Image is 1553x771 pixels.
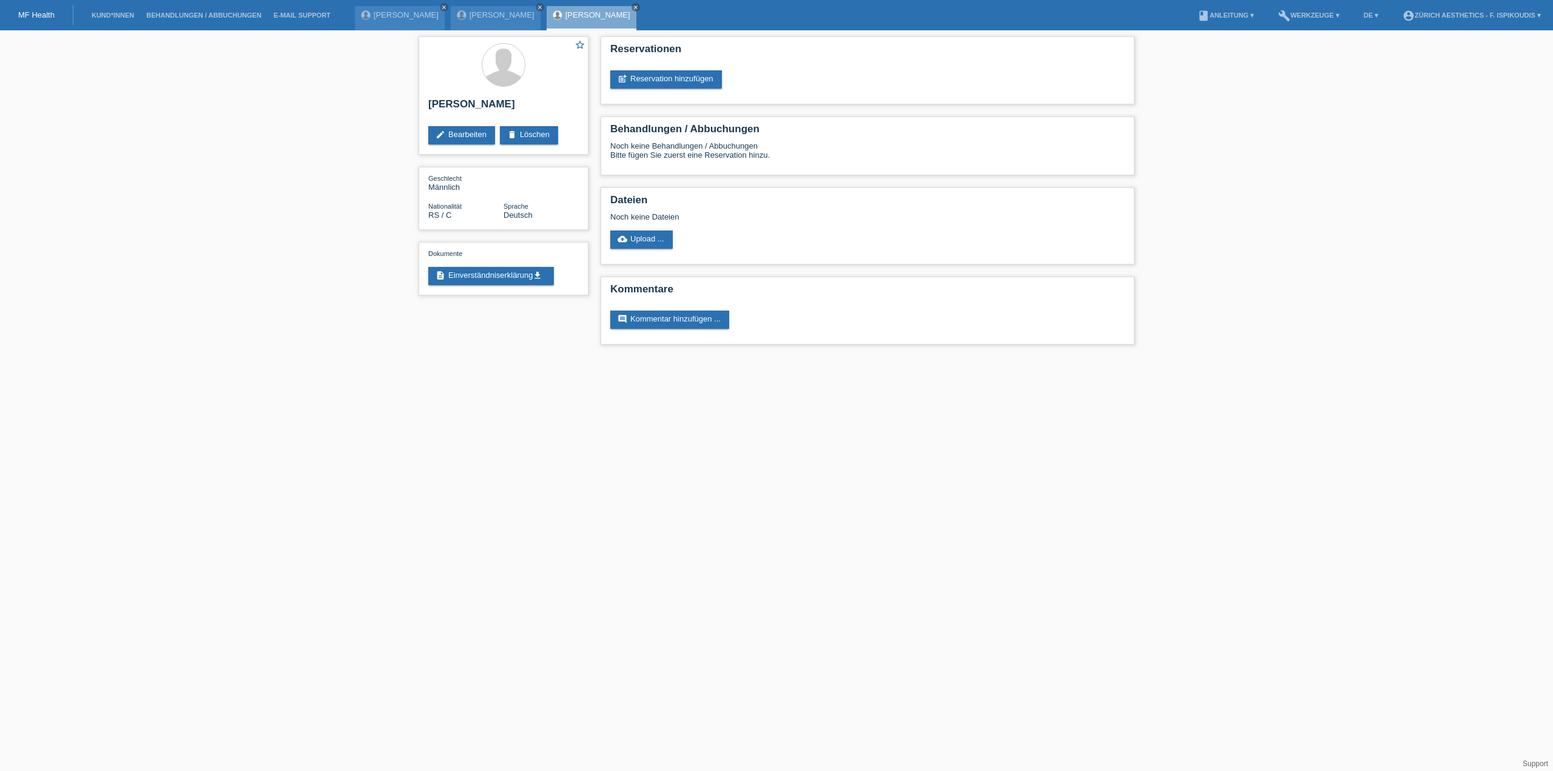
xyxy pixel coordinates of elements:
[533,271,542,280] i: get_app
[504,210,533,220] span: Deutsch
[268,12,337,19] a: E-Mail Support
[610,70,722,89] a: post_addReservation hinzufügen
[507,130,517,140] i: delete
[441,4,447,10] i: close
[1198,10,1210,22] i: book
[633,4,639,10] i: close
[18,10,55,19] a: MF Health
[428,210,451,220] span: Serbien / C / 04.04.1988
[610,283,1125,301] h2: Kommentare
[1523,759,1548,768] a: Support
[86,12,140,19] a: Kund*innen
[618,234,627,244] i: cloud_upload
[428,98,579,116] h2: [PERSON_NAME]
[436,130,445,140] i: edit
[140,12,268,19] a: Behandlungen / Abbuchungen
[1272,12,1346,19] a: buildWerkzeuge ▾
[610,141,1125,169] div: Noch keine Behandlungen / Abbuchungen Bitte fügen Sie zuerst eine Reservation hinzu.
[1396,12,1547,19] a: account_circleZürich Aesthetics - F. Ispikoudis ▾
[428,203,462,210] span: Nationalität
[632,3,640,12] a: close
[436,271,445,280] i: description
[470,10,534,19] a: [PERSON_NAME]
[610,123,1125,141] h2: Behandlungen / Abbuchungen
[574,39,585,50] i: star_border
[536,3,544,12] a: close
[610,212,981,221] div: Noch keine Dateien
[428,126,495,144] a: editBearbeiten
[565,10,630,19] a: [PERSON_NAME]
[428,173,504,192] div: Männlich
[610,194,1125,212] h2: Dateien
[1358,12,1384,19] a: DE ▾
[610,231,673,249] a: cloud_uploadUpload ...
[428,175,462,182] span: Geschlecht
[618,314,627,324] i: comment
[440,3,448,12] a: close
[500,126,558,144] a: deleteLöschen
[428,267,554,285] a: descriptionEinverständniserklärungget_app
[618,74,627,84] i: post_add
[1191,12,1260,19] a: bookAnleitung ▾
[374,10,439,19] a: [PERSON_NAME]
[610,311,729,329] a: commentKommentar hinzufügen ...
[428,250,462,257] span: Dokumente
[574,39,585,52] a: star_border
[610,43,1125,61] h2: Reservationen
[1403,10,1415,22] i: account_circle
[504,203,528,210] span: Sprache
[1278,10,1290,22] i: build
[537,4,543,10] i: close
